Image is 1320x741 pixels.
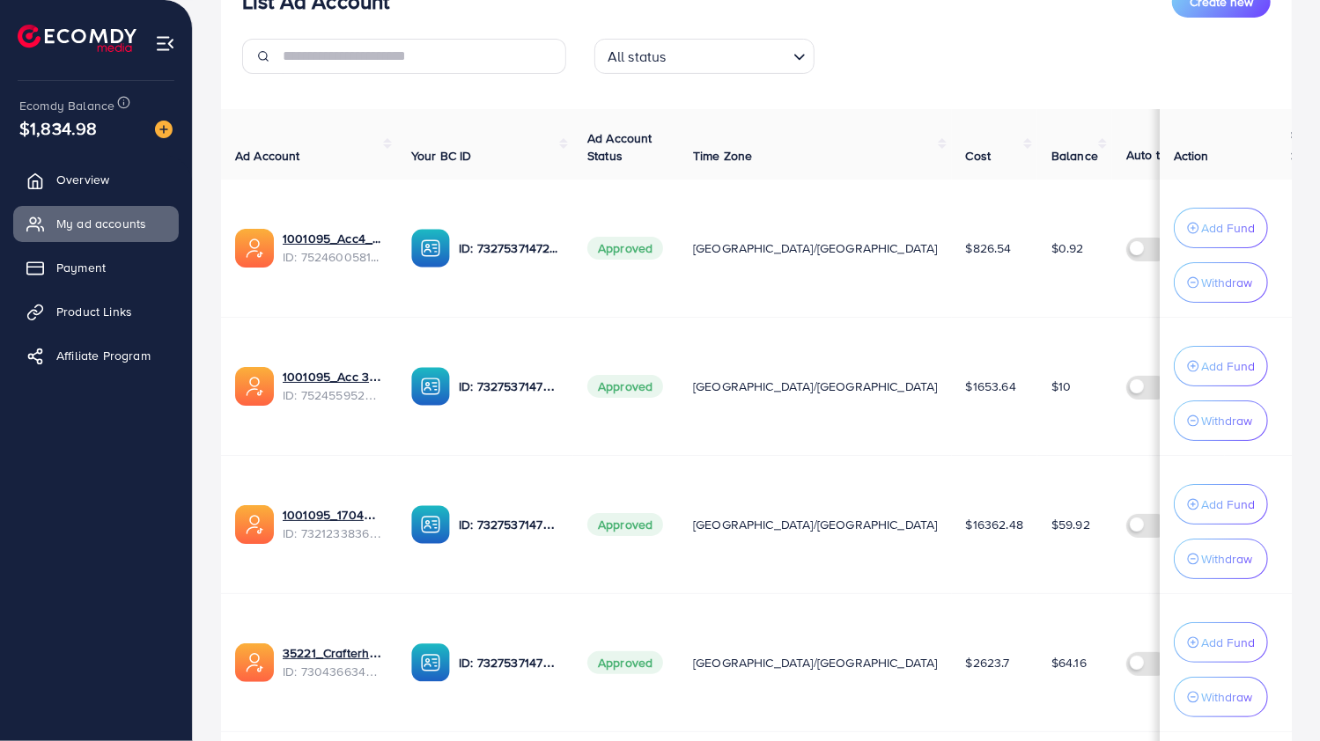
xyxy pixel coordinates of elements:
span: Approved [587,651,663,674]
p: ID: 7327537147282571265 [459,652,559,673]
img: ic-ads-acc.e4c84228.svg [235,367,274,406]
button: Withdraw [1174,539,1268,579]
span: $1653.64 [966,378,1016,395]
div: Search for option [594,39,815,74]
div: <span class='underline'>1001095_Acc4_1751957612300</span></br>7524600581361696769 [283,230,383,266]
p: Add Fund [1201,494,1255,515]
a: 1001095_1704607619722 [283,506,383,524]
span: Time Zone [693,147,752,165]
a: Affiliate Program [13,338,179,373]
span: $1,834.98 [19,115,97,141]
img: ic-ba-acc.ded83a64.svg [411,643,450,682]
a: 1001095_Acc4_1751957612300 [283,230,383,247]
span: [GEOGRAPHIC_DATA]/[GEOGRAPHIC_DATA] [693,378,938,395]
img: image [155,121,173,138]
button: Add Fund [1174,622,1268,663]
a: My ad accounts [13,206,179,241]
img: logo [18,25,136,52]
button: Add Fund [1174,484,1268,525]
img: ic-ads-acc.e4c84228.svg [235,505,274,544]
a: Overview [13,162,179,197]
span: My ad accounts [56,215,146,232]
span: [GEOGRAPHIC_DATA]/[GEOGRAPHIC_DATA] [693,516,938,533]
p: Withdraw [1201,272,1252,293]
img: ic-ads-acc.e4c84228.svg [235,643,274,682]
div: <span class='underline'>1001095_Acc 3_1751948238983</span></br>7524559526306070535 [283,368,383,404]
button: Add Fund [1174,346,1268,386]
span: [GEOGRAPHIC_DATA]/[GEOGRAPHIC_DATA] [693,654,938,671]
span: Ad Account [235,147,300,165]
a: 35221_Crafterhide ad_1700680330947 [283,644,383,662]
button: Withdraw [1174,677,1268,717]
span: Approved [587,375,663,398]
span: $10 [1051,378,1071,395]
span: Product Links [56,303,132,320]
span: Affiliate Program [56,347,151,364]
span: $2623.7 [966,654,1010,671]
span: Balance [1051,147,1098,165]
div: <span class='underline'>1001095_1704607619722</span></br>7321233836078252033 [283,506,383,542]
p: Add Fund [1201,356,1255,377]
img: ic-ba-acc.ded83a64.svg [411,367,450,406]
button: Withdraw [1174,262,1268,303]
img: menu [155,33,175,54]
p: ID: 7327537147282571265 [459,376,559,397]
span: Payment [56,259,106,276]
img: ic-ba-acc.ded83a64.svg [411,505,450,544]
div: <span class='underline'>35221_Crafterhide ad_1700680330947</span></br>7304366343393296385 [283,644,383,680]
a: 1001095_Acc 3_1751948238983 [283,368,383,385]
p: Auto top-up [1126,144,1192,165]
span: Cost [966,147,992,165]
a: Product Links [13,294,179,329]
span: Ad Account Status [587,129,653,165]
span: $59.92 [1051,516,1090,533]
p: ID: 7327537147282571265 [459,238,559,259]
span: Action [1174,147,1209,165]
span: [GEOGRAPHIC_DATA]/[GEOGRAPHIC_DATA] [693,239,938,257]
span: $16362.48 [966,516,1023,533]
button: Add Fund [1174,208,1268,248]
span: Approved [587,513,663,536]
p: Add Fund [1201,217,1255,238]
p: Withdraw [1201,410,1252,431]
span: ID: 7524600581361696769 [283,248,383,266]
span: Ecomdy Balance [19,97,114,114]
button: Withdraw [1174,400,1268,441]
span: $826.54 [966,239,1012,257]
p: Withdraw [1201,548,1252,569]
span: $64.16 [1051,654,1087,671]
span: ID: 7321233836078252033 [283,525,383,542]
p: Add Fund [1201,632,1255,653]
span: $0.92 [1051,239,1084,257]
img: ic-ba-acc.ded83a64.svg [411,229,450,268]
span: ID: 7524559526306070535 [283,386,383,404]
span: ID: 7304366343393296385 [283,663,383,680]
img: ic-ads-acc.e4c84228.svg [235,229,274,268]
p: ID: 7327537147282571265 [459,514,559,535]
iframe: Chat [1245,662,1307,728]
p: Withdraw [1201,686,1252,708]
span: All status [604,44,670,70]
input: Search for option [672,40,786,70]
span: Your BC ID [411,147,472,165]
span: Approved [587,237,663,260]
span: Overview [56,171,109,188]
a: Payment [13,250,179,285]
